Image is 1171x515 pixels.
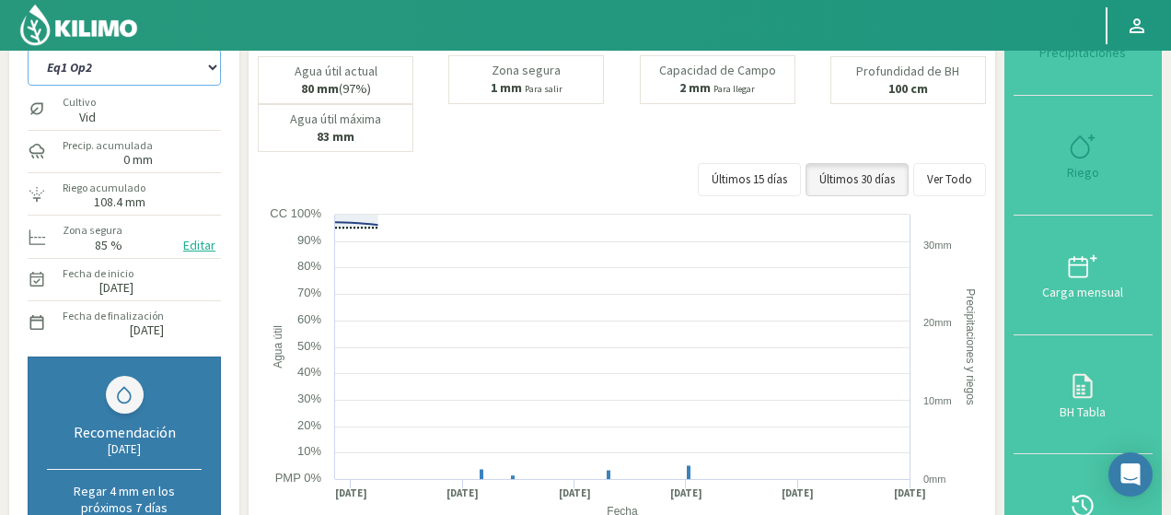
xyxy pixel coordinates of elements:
text: 80% [297,259,321,273]
text: Agua útil [272,325,284,369]
b: 100 cm [888,80,928,97]
label: [DATE] [99,282,133,294]
text: PMP 0% [275,471,322,485]
p: Zona segura [492,64,561,77]
button: Últimos 15 días [698,163,801,196]
label: Riego acumulado [63,180,145,196]
label: Fecha de finalización [63,308,164,324]
text: 90% [297,233,321,247]
label: Zona segura [63,222,122,239]
button: Editar [178,235,221,256]
p: Agua útil máxima [290,112,381,126]
text: [DATE] [559,486,591,500]
button: Ver Todo [913,163,986,196]
text: 70% [297,286,321,299]
small: Para llegar [713,83,755,95]
img: Kilimo [18,3,139,47]
text: [DATE] [782,486,814,500]
label: Precip. acumulada [63,137,153,154]
button: Riego [1014,96,1153,216]
text: [DATE] [335,486,367,500]
text: [DATE] [894,486,926,500]
text: 50% [297,339,321,353]
p: Profundidad de BH [856,64,959,78]
p: (97%) [301,82,371,96]
text: 0mm [923,474,945,485]
button: Carga mensual [1014,216,1153,335]
div: Carga mensual [1019,286,1147,298]
text: CC 100% [270,206,321,220]
b: 2 mm [679,79,711,96]
div: Recomendación [47,423,202,441]
b: 1 mm [491,79,522,96]
div: [DATE] [47,441,202,457]
text: 20mm [923,317,952,328]
text: 40% [297,365,321,379]
b: 80 mm [301,80,339,97]
text: 30mm [923,240,952,251]
div: BH Tabla [1019,405,1147,418]
div: Riego [1019,166,1147,179]
small: Para salir [525,83,562,95]
text: Precipitaciones y riegos [964,288,977,405]
text: 10mm [923,395,952,406]
text: [DATE] [446,486,479,500]
label: Fecha de inicio [63,265,133,282]
label: [DATE] [130,324,164,336]
text: [DATE] [670,486,702,500]
button: BH Tabla [1014,335,1153,455]
label: 0 mm [123,154,153,166]
p: Capacidad de Campo [659,64,776,77]
text: 20% [297,418,321,432]
b: 83 mm [317,128,354,145]
button: Últimos 30 días [806,163,909,196]
p: Agua útil actual [295,64,377,78]
text: 60% [297,312,321,326]
text: 10% [297,444,321,458]
label: Cultivo [63,94,96,111]
label: 108.4 mm [94,196,145,208]
div: Open Intercom Messenger [1108,452,1153,497]
text: 30% [297,392,321,405]
label: Vid [63,111,96,123]
div: Precipitaciones [1019,46,1147,59]
label: 85 % [95,240,122,252]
